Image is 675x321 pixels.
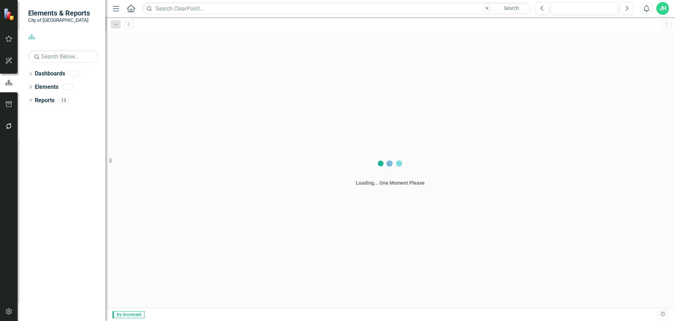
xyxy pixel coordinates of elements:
img: ClearPoint Strategy [4,8,16,20]
span: Elements & Reports [28,9,90,17]
a: Reports [35,97,54,105]
a: Elements [35,83,58,91]
button: JH [656,2,669,15]
div: Loading... One Moment Please [356,179,425,186]
a: Dashboards [35,70,65,78]
div: 13 [58,97,69,103]
span: By Scorecard [112,311,144,318]
input: Search ClearPoint... [142,2,531,15]
small: City of [GEOGRAPHIC_DATA] [28,17,90,23]
button: Search [494,4,529,13]
span: Search [504,5,519,11]
input: Search Below... [28,50,98,63]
